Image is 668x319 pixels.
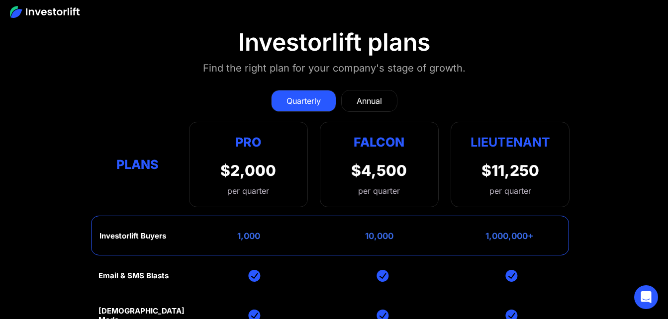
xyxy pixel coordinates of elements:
div: per quarter [489,185,531,197]
div: Quarterly [286,95,321,107]
div: Plans [98,155,177,174]
div: Investorlift plans [238,28,430,57]
div: $11,250 [481,161,539,179]
div: Open Intercom Messenger [634,285,658,309]
div: Falcon [354,132,404,152]
div: $2,000 [220,161,276,179]
div: 1,000 [237,231,260,241]
div: $4,500 [351,161,407,179]
strong: Lieutenant [471,135,550,150]
div: Find the right plan for your company's stage of growth. [203,60,466,76]
div: Pro [220,132,276,152]
div: 10,000 [365,231,393,241]
div: Email & SMS Blasts [98,271,169,280]
div: per quarter [220,185,276,197]
div: per quarter [358,185,400,197]
div: Investorlift Buyers [99,232,166,240]
div: 1,000,000+ [485,231,534,241]
div: Annual [357,95,382,107]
